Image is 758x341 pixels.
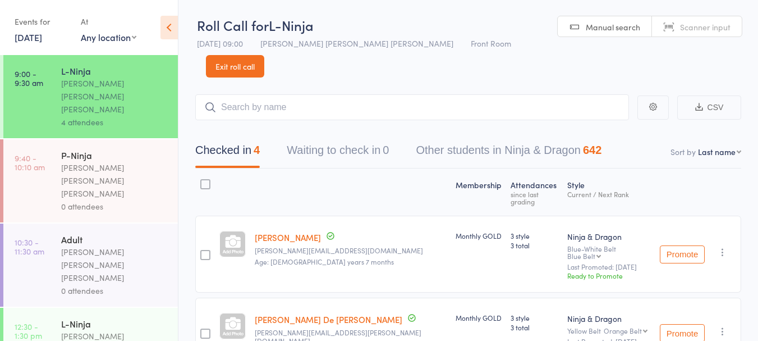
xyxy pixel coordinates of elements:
[255,247,447,254] small: neelam.pandey.bhatt@gmail.com
[511,313,559,322] span: 3 style
[61,200,168,213] div: 0 attendees
[670,146,696,157] label: Sort by
[416,138,601,168] button: Other students in Ninja & Dragon642
[255,231,321,243] a: [PERSON_NAME]
[61,65,168,77] div: L-Ninja
[61,149,168,161] div: P-Ninja
[287,138,389,168] button: Waiting to check in0
[586,21,640,33] span: Manual search
[567,252,595,260] div: Blue Belt
[3,139,178,222] a: 9:40 -10:10 amP-Ninja[PERSON_NAME] [PERSON_NAME] [PERSON_NAME]0 attendees
[583,144,601,156] div: 642
[3,224,178,307] a: 10:30 -11:30 amAdult[PERSON_NAME] [PERSON_NAME] [PERSON_NAME]0 attendees
[471,38,511,49] span: Front Room
[456,313,502,322] div: Monthly GOLD
[3,55,178,138] a: 9:00 -9:30 amL-Ninja[PERSON_NAME] [PERSON_NAME] [PERSON_NAME]4 attendees
[567,190,651,198] div: Current / Next Rank
[451,174,506,211] div: Membership
[61,77,168,116] div: [PERSON_NAME] [PERSON_NAME] [PERSON_NAME]
[255,313,402,325] a: [PERSON_NAME] De [PERSON_NAME]
[260,38,453,49] span: [PERSON_NAME] [PERSON_NAME] [PERSON_NAME]
[383,144,389,156] div: 0
[61,245,168,284] div: [PERSON_NAME] [PERSON_NAME] [PERSON_NAME]
[567,271,651,280] div: Ready to Promote
[567,313,651,324] div: Ninja & Dragon
[680,21,731,33] span: Scanner input
[197,38,243,49] span: [DATE] 09:00
[15,153,45,171] time: 9:40 - 10:10 am
[567,231,651,242] div: Ninja & Dragon
[567,327,651,334] div: Yellow Belt
[660,245,705,263] button: Promote
[604,327,642,334] div: Orange Belt
[511,240,559,250] span: 3 total
[61,317,168,330] div: L-Ninja
[195,94,629,120] input: Search by name
[15,322,42,340] time: 12:30 - 1:30 pm
[61,161,168,200] div: [PERSON_NAME] [PERSON_NAME] [PERSON_NAME]
[206,55,264,78] a: Exit roll call
[15,69,43,87] time: 9:00 - 9:30 am
[61,233,168,245] div: Adult
[81,31,136,43] div: Any location
[511,190,559,205] div: since last grading
[15,31,42,43] a: [DATE]
[456,231,502,240] div: Monthly GOLD
[511,231,559,240] span: 3 style
[81,12,136,31] div: At
[197,16,269,34] span: Roll Call for
[511,322,559,332] span: 3 total
[255,257,394,266] span: Age: [DEMOGRAPHIC_DATA] years 7 months
[195,138,260,168] button: Checked in4
[61,284,168,297] div: 0 attendees
[567,245,651,260] div: Blue-White Belt
[61,116,168,129] div: 4 attendees
[254,144,260,156] div: 4
[15,238,44,256] time: 10:30 - 11:30 am
[506,174,563,211] div: Atten­dances
[563,174,655,211] div: Style
[567,263,651,271] small: Last Promoted: [DATE]
[698,146,736,157] div: Last name
[15,12,70,31] div: Events for
[677,96,741,120] button: CSV
[269,16,314,34] span: L-Ninja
